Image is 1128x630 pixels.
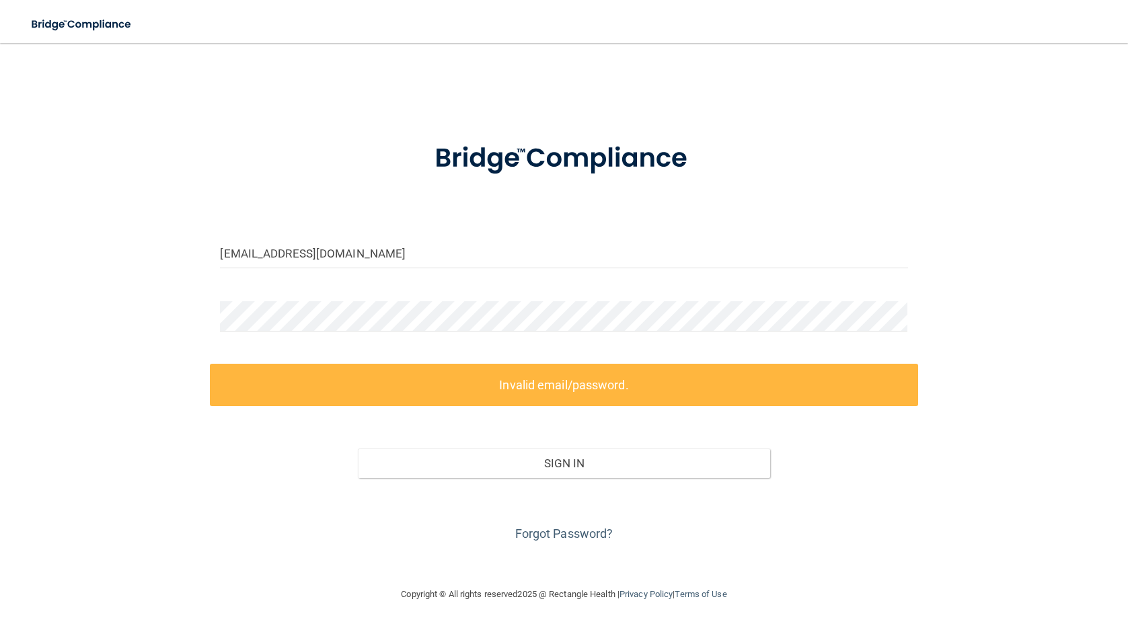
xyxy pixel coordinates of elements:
[407,124,720,194] img: bridge_compliance_login_screen.278c3ca4.svg
[210,364,917,406] label: Invalid email/password.
[220,238,907,268] input: Email
[358,448,770,478] button: Sign In
[20,11,144,38] img: bridge_compliance_login_screen.278c3ca4.svg
[675,589,726,599] a: Terms of Use
[515,526,613,541] a: Forgot Password?
[619,589,673,599] a: Privacy Policy
[319,573,810,616] div: Copyright © All rights reserved 2025 @ Rectangle Health | |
